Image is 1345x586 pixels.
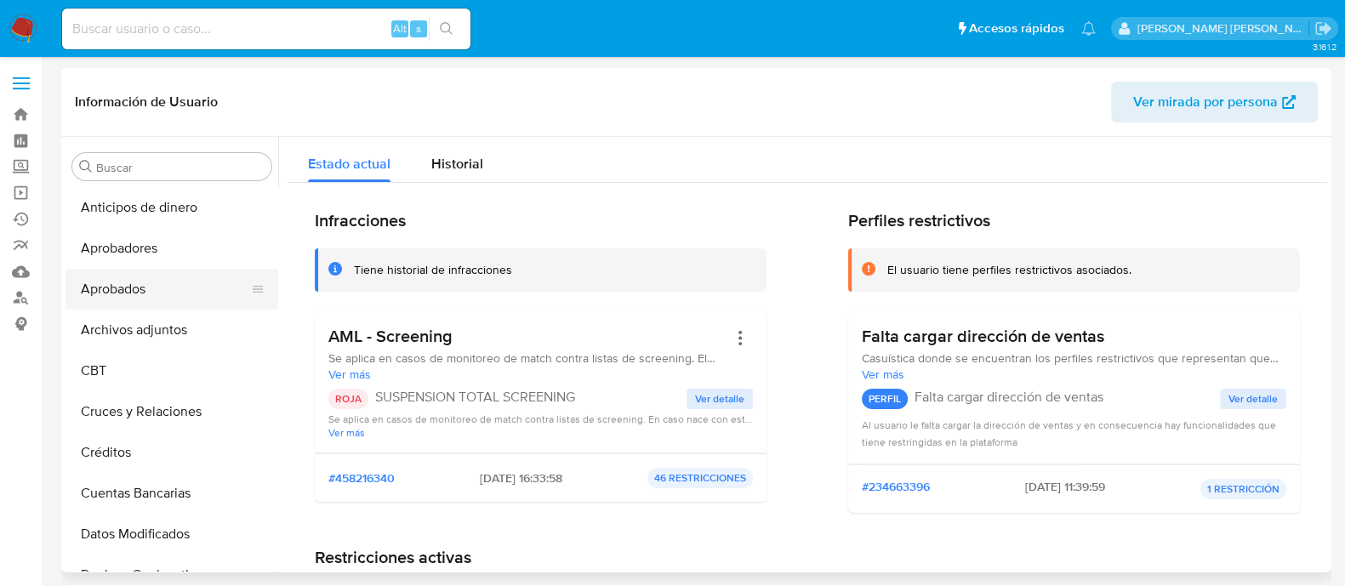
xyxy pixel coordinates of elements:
input: Buscar [96,160,265,175]
span: Ver mirada por persona [1133,82,1278,122]
span: Accesos rápidos [969,20,1064,37]
button: search-icon [429,17,464,41]
button: CBT [66,350,278,391]
button: Ver mirada por persona [1111,82,1318,122]
button: Cuentas Bancarias [66,473,278,514]
button: Aprobadores [66,228,278,269]
span: s [416,20,421,37]
button: Cruces y Relaciones [66,391,278,432]
a: Salir [1314,20,1332,37]
span: Alt [393,20,407,37]
a: Notificaciones [1081,21,1096,36]
button: Buscar [79,160,93,174]
input: Buscar usuario o caso... [62,18,470,40]
h1: Información de Usuario [75,94,218,111]
p: anamaria.arriagasanchez@mercadolibre.com.mx [1137,20,1309,37]
button: Anticipos de dinero [66,187,278,228]
button: Datos Modificados [66,514,278,555]
button: Archivos adjuntos [66,310,278,350]
button: Aprobados [66,269,265,310]
button: Créditos [66,432,278,473]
